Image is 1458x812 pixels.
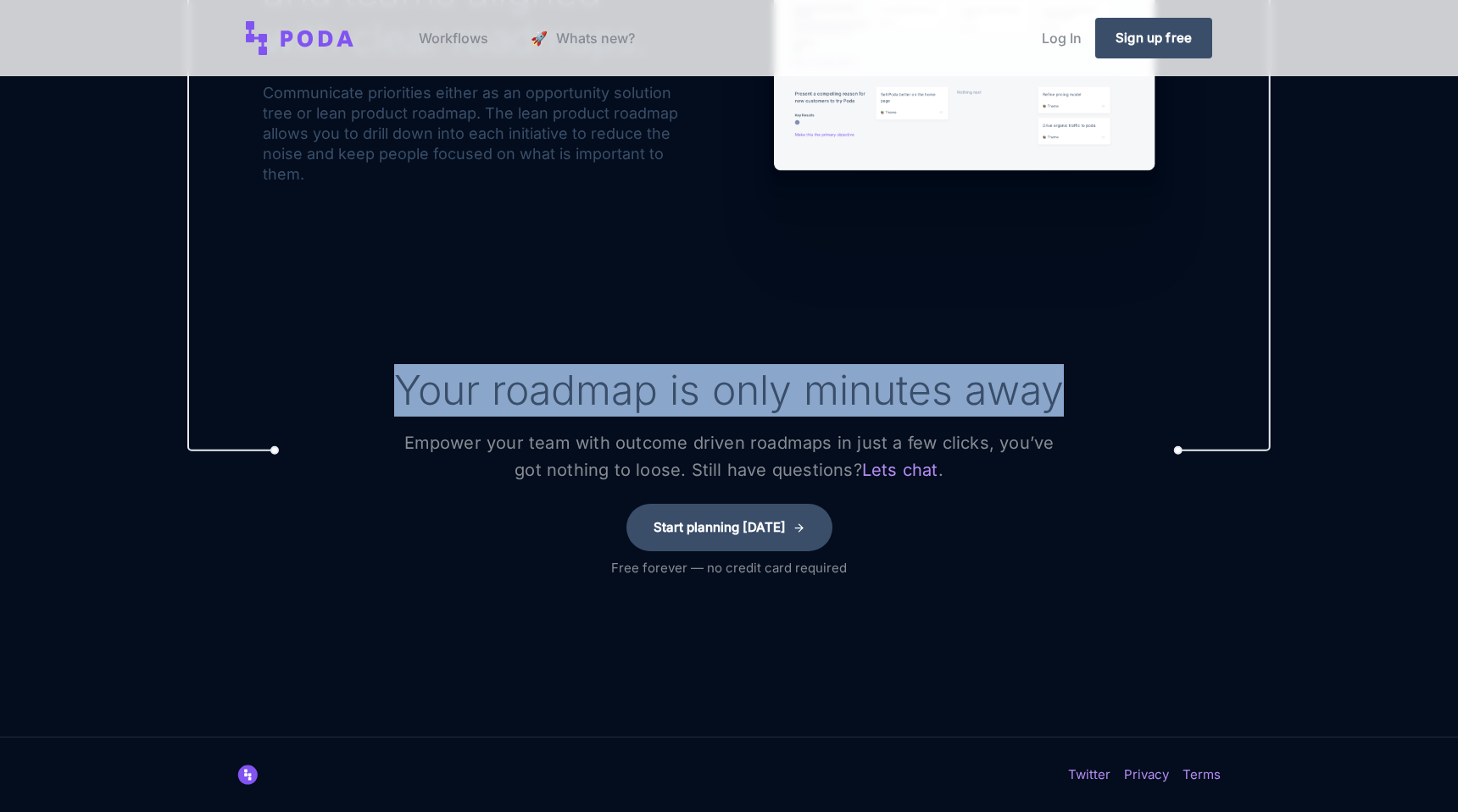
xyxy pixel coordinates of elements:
[1183,765,1221,785] a: Terms
[1028,6,1095,70] a: Log In
[517,6,648,70] a: launch Whats new?
[1095,18,1212,58] a: Sign up free
[1068,765,1110,785] a: Twitter
[1124,765,1169,785] a: Privacy
[263,83,682,185] div: Communicate priorities either as an opportunity solution tree or lean product roadmap. The lean p...
[405,6,502,70] a: Workflows
[531,25,553,52] span: launch
[394,364,1064,417] h1: Your roadmap is only minutes away
[404,433,1055,480] span: Empower your team with outcome driven roadmaps in just a few clicks, you’ve got nothing to loose....
[626,504,832,551] a: Start planning [DATE]
[246,21,354,55] img: Poda: Opportunity solution trees
[237,765,258,785] img: Poda: Product Planning
[611,558,847,578] p: Free forever — no credit card required
[862,456,938,483] a: Lets chat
